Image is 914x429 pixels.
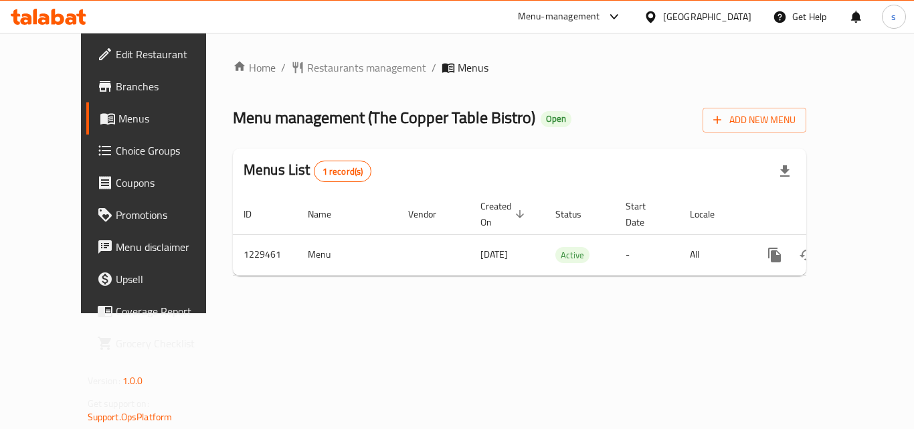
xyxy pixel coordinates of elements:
[86,327,234,359] a: Grocery Checklist
[86,199,234,231] a: Promotions
[116,175,223,191] span: Coupons
[116,335,223,351] span: Grocery Checklist
[244,160,371,182] h2: Menus List
[297,234,397,275] td: Menu
[116,78,223,94] span: Branches
[480,198,529,230] span: Created On
[86,102,234,135] a: Menus
[307,60,426,76] span: Restaurants management
[663,9,751,24] div: [GEOGRAPHIC_DATA]
[314,165,371,178] span: 1 record(s)
[555,248,589,263] span: Active
[116,143,223,159] span: Choice Groups
[748,194,898,235] th: Actions
[791,239,823,271] button: Change Status
[555,247,589,263] div: Active
[679,234,748,275] td: All
[116,239,223,255] span: Menu disclaimer
[713,112,796,128] span: Add New Menu
[432,60,436,76] li: /
[118,110,223,126] span: Menus
[408,206,454,222] span: Vendor
[703,108,806,133] button: Add New Menu
[86,263,234,295] a: Upsell
[281,60,286,76] li: /
[891,9,896,24] span: s
[615,234,679,275] td: -
[86,295,234,327] a: Coverage Report
[314,161,372,182] div: Total records count
[769,155,801,187] div: Export file
[480,246,508,263] span: [DATE]
[88,372,120,390] span: Version:
[233,234,297,275] td: 1229461
[541,113,571,124] span: Open
[86,167,234,199] a: Coupons
[116,46,223,62] span: Edit Restaurant
[759,239,791,271] button: more
[86,70,234,102] a: Branches
[86,231,234,263] a: Menu disclaimer
[116,271,223,287] span: Upsell
[291,60,426,76] a: Restaurants management
[116,303,223,319] span: Coverage Report
[541,111,571,127] div: Open
[88,408,173,426] a: Support.OpsPlatform
[233,60,276,76] a: Home
[86,135,234,167] a: Choice Groups
[626,198,663,230] span: Start Date
[86,38,234,70] a: Edit Restaurant
[458,60,488,76] span: Menus
[116,207,223,223] span: Promotions
[233,60,806,76] nav: breadcrumb
[308,206,349,222] span: Name
[244,206,269,222] span: ID
[233,194,898,276] table: enhanced table
[233,102,535,133] span: Menu management ( The Copper Table Bistro )
[518,9,600,25] div: Menu-management
[555,206,599,222] span: Status
[88,395,149,412] span: Get support on:
[690,206,732,222] span: Locale
[122,372,143,390] span: 1.0.0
